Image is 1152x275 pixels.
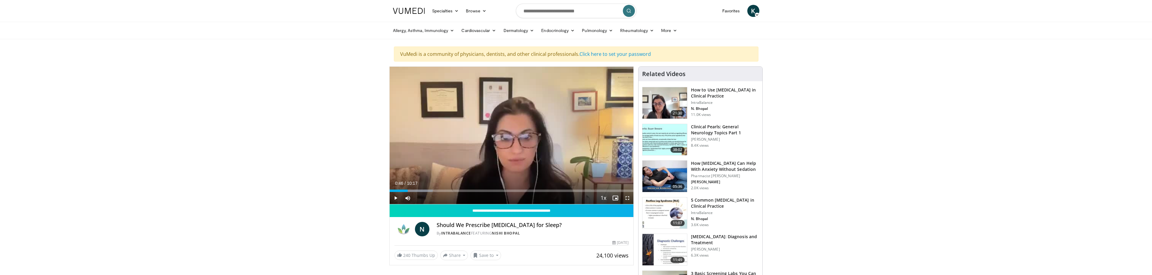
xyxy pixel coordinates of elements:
a: 240 Thumbs Up [394,251,438,260]
a: 38:02 Clinical Pearls: General Neurology Topics Part 1 [PERSON_NAME] 8.4K views [642,124,759,156]
a: Nishi Bhopal [492,231,520,236]
img: IntraBalance [394,222,413,236]
button: Fullscreen [621,192,633,204]
button: Playback Rate [597,192,609,204]
span: 38:02 [670,147,685,153]
span: 21:30 [670,110,685,116]
div: VuMedi is a community of physicians, dentists, and other clinical professionals. [394,46,758,62]
p: 3.6K views [691,222,709,227]
a: 21:30 How to Use [MEDICAL_DATA] in Clinical Practice IntraBalance N. Bhopal 11.0K views [642,87,759,119]
p: 11.0K views [691,112,711,117]
p: Pharmacist [PERSON_NAME] [691,174,759,178]
a: Cardiovascular [458,24,500,37]
div: By FEATURING [437,231,629,236]
h3: [MEDICAL_DATA]: Diagnosis and Treatment [691,234,759,246]
p: N. Bhopal [691,106,759,111]
h3: Clinical Pearls: General Neurology Topics Part 1 [691,124,759,136]
img: 662646f3-24dc-48fd-91cb-7f13467e765c.150x105_q85_crop-smart_upscale.jpg [642,87,687,119]
h3: 5 Common [MEDICAL_DATA] in Clinical Practice [691,197,759,209]
p: 6.3K views [691,253,709,258]
img: 6e0bc43b-d42b-409a-85fd-0f454729f2ca.150x105_q85_crop-smart_upscale.jpg [642,234,687,265]
p: IntraBalance [691,210,759,215]
a: More [658,24,681,37]
a: Browse [462,5,490,17]
a: Favorites [719,5,744,17]
h4: Should We Prescribe [MEDICAL_DATA] for Sleep? [437,222,629,229]
p: IntraBalance [691,100,759,105]
img: e41a58fc-c8b3-4e06-accc-3dd0b2ae14cc.150x105_q85_crop-smart_upscale.jpg [642,197,687,229]
span: 24,100 views [596,252,629,259]
a: Specialties [428,5,463,17]
a: IntraBalance [441,231,471,236]
a: 11:49 [MEDICAL_DATA]: Diagnosis and Treatment [PERSON_NAME] 6.3K views [642,234,759,266]
h4: Related Videos [642,70,686,78]
span: 240 [403,252,410,258]
p: 2.0K views [691,186,709,190]
a: N [415,222,429,236]
span: 05:36 [670,184,685,190]
video-js: Video Player [390,67,634,204]
img: VuMedi Logo [393,8,425,14]
a: Allergy, Asthma, Immunology [389,24,458,37]
button: Mute [402,192,414,204]
span: 11:07 [670,220,685,226]
a: Rheumatology [617,24,658,37]
p: [PERSON_NAME] [691,180,759,184]
a: Pulmonology [578,24,617,37]
p: [PERSON_NAME] [691,137,759,142]
h3: How [MEDICAL_DATA] Can Help With Anxiety Without Sedation [691,160,759,172]
a: 11:07 5 Common [MEDICAL_DATA] in Clinical Practice IntraBalance N. Bhopal 3.6K views [642,197,759,229]
button: Save to [470,251,501,260]
p: 8.4K views [691,143,709,148]
div: Progress Bar [390,190,634,192]
a: K [747,5,759,17]
a: Click here to set your password [579,51,651,57]
h3: How to Use [MEDICAL_DATA] in Clinical Practice [691,87,759,99]
a: Dermatology [500,24,538,37]
img: 7bfe4765-2bdb-4a7e-8d24-83e30517bd33.150x105_q85_crop-smart_upscale.jpg [642,161,687,192]
span: 11:49 [670,257,685,263]
img: 91ec4e47-6cc3-4d45-a77d-be3eb23d61cb.150x105_q85_crop-smart_upscale.jpg [642,124,687,155]
p: N. Bhopal [691,216,759,221]
button: Enable picture-in-picture mode [609,192,621,204]
span: 0:46 [395,181,403,186]
input: Search topics, interventions [516,4,636,18]
span: / [405,181,406,186]
button: Share [440,251,468,260]
a: Endocrinology [538,24,578,37]
button: Play [390,192,402,204]
p: [PERSON_NAME] [691,247,759,252]
span: 10:17 [407,181,417,186]
a: 05:36 How [MEDICAL_DATA] Can Help With Anxiety Without Sedation Pharmacist [PERSON_NAME] [PERSON_... [642,160,759,192]
div: [DATE] [612,240,629,245]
